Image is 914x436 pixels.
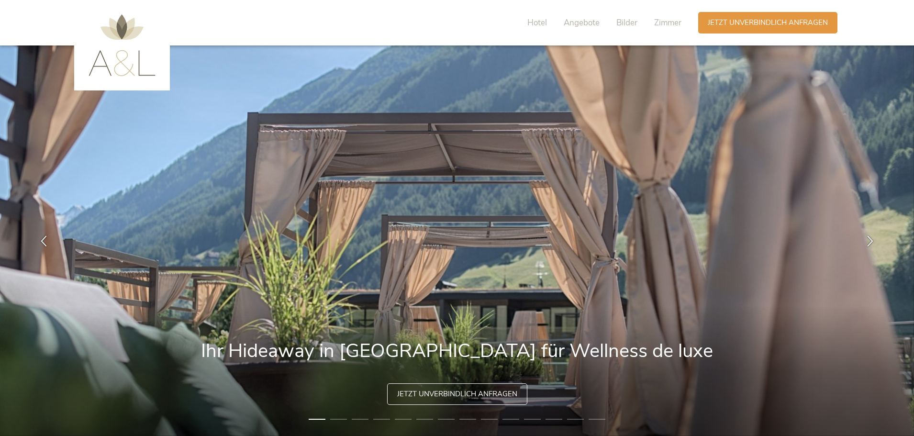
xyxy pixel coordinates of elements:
[527,17,547,28] span: Hotel
[89,14,156,76] img: AMONTI & LUNARIS Wellnessresort
[397,389,517,399] span: Jetzt unverbindlich anfragen
[616,17,637,28] span: Bilder
[654,17,681,28] span: Zimmer
[564,17,600,28] span: Angebote
[708,18,828,28] span: Jetzt unverbindlich anfragen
